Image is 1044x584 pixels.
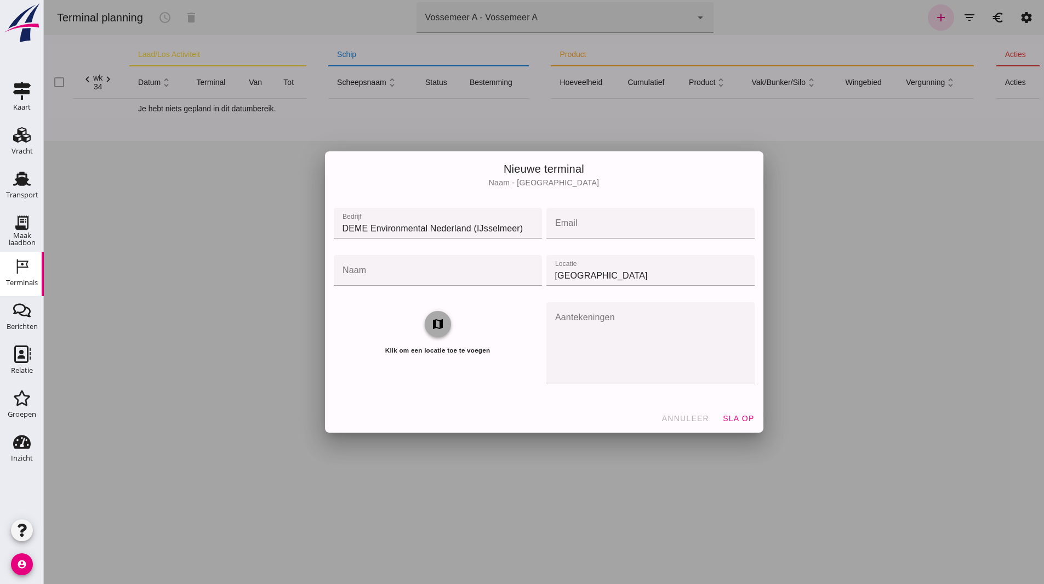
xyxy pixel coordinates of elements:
img: logo-small.a267ee39.svg [2,3,42,43]
span: annuleer [617,414,665,423]
div: naam - [GEOGRAPHIC_DATA] [294,178,706,191]
div: Transport [6,191,38,199]
i: account_circle [11,553,33,575]
div: Relatie [11,367,33,374]
div: Inzicht [11,455,33,462]
div: Vracht [12,148,33,155]
h5: Klik om een locatie toe te voegen [341,346,446,355]
div: Berichten [7,323,38,330]
div: Kaart [13,104,31,111]
button: annuleer [613,409,670,428]
i: map [387,317,401,331]
div: Terminals [6,279,38,286]
button: sla op [674,409,715,428]
span: sla op [678,414,711,423]
div: Nieuwe terminal [294,160,706,178]
div: Groepen [8,411,36,418]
